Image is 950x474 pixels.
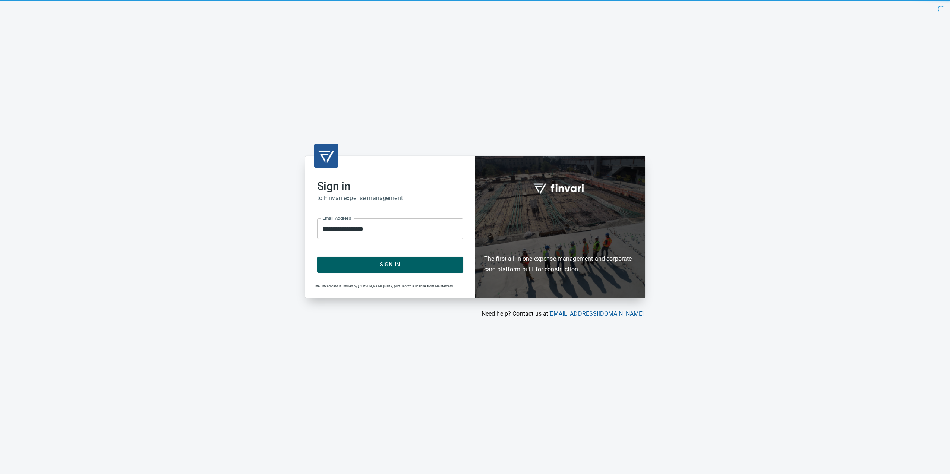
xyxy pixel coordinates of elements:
[475,156,645,298] div: Finvari
[317,147,335,165] img: transparent_logo.png
[305,309,644,318] p: Need help? Contact us at
[317,193,463,203] h6: to Finvari expense management
[484,211,636,275] h6: The first all-in-one expense management and corporate card platform built for construction.
[325,260,455,269] span: Sign In
[317,257,463,272] button: Sign In
[314,284,453,288] span: The Finvari card is issued by [PERSON_NAME] Bank, pursuant to a license from Mastercard
[532,179,588,196] img: fullword_logo_white.png
[548,310,644,317] a: [EMAIL_ADDRESS][DOMAIN_NAME]
[317,180,463,193] h2: Sign in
